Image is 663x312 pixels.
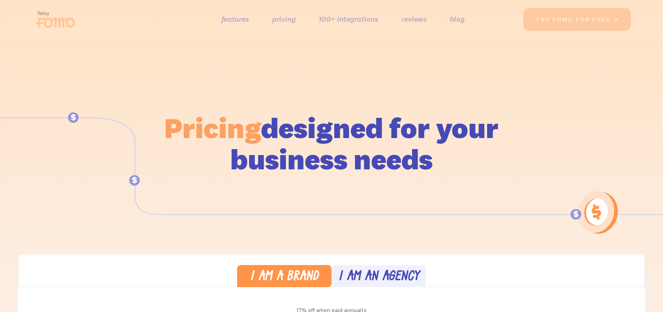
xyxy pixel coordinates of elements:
a: reviews [401,12,427,26]
a: 100+ integrations [319,12,378,26]
a: pricing [272,12,296,26]
a: blog [450,12,465,26]
span: Pricing [164,110,261,145]
h1: designed for your business needs [164,112,499,175]
a: try fomo for free [523,8,631,31]
div: I am a brand [250,271,319,284]
a: features [221,12,249,26]
span:  [612,15,619,23]
div: I am an agency [338,271,419,284]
